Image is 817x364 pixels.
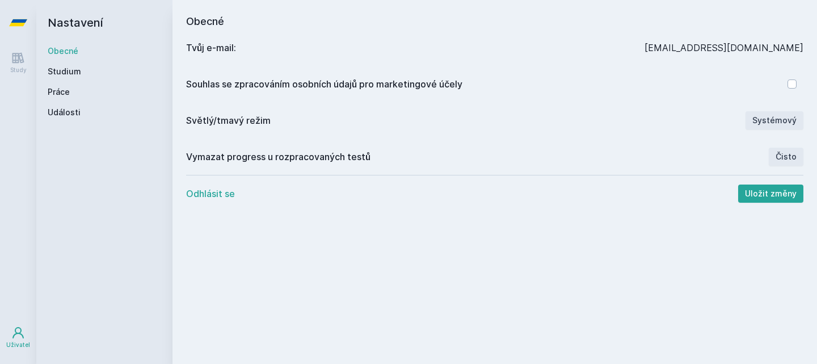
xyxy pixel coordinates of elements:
div: [EMAIL_ADDRESS][DOMAIN_NAME] [645,41,803,55]
div: Study [10,66,27,74]
div: Uživatel [6,341,30,349]
a: Study [2,45,34,80]
div: Tvůj e‑mail: [186,41,645,55]
button: Odhlásit se [186,187,235,200]
button: Čisto [769,148,803,166]
div: Světlý/tmavý režim [186,114,746,127]
a: Uživatel [2,320,34,355]
div: Souhlas se zpracováním osobních údajů pro marketingové účely [186,77,787,91]
a: Obecné [48,45,161,57]
a: Studium [48,66,161,77]
button: Uložit změny [738,185,803,203]
h1: Obecné [186,14,803,30]
a: Práce [48,86,161,98]
a: Události [48,107,161,118]
button: Systémový [746,111,803,129]
div: Vymazat progress u rozpracovaných testů [186,150,769,164]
